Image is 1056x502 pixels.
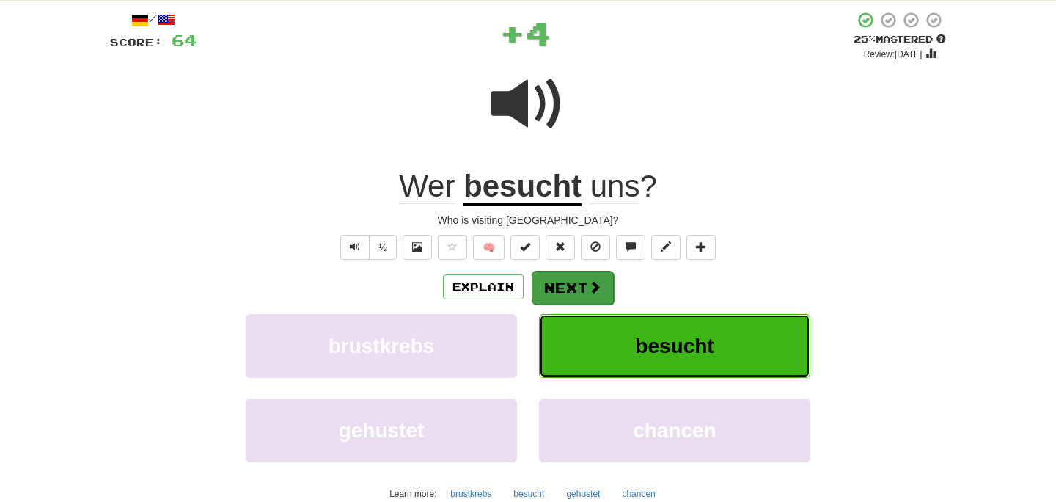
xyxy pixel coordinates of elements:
[340,235,370,260] button: Play sentence audio (ctl+space)
[686,235,716,260] button: Add to collection (alt+a)
[389,489,436,499] small: Learn more:
[110,213,946,228] div: Who is visiting [GEOGRAPHIC_DATA]?
[546,235,575,260] button: Reset to 0% Mastered (alt+r)
[510,235,540,260] button: Set this sentence to 100% Mastered (alt+m)
[339,419,425,442] span: gehustet
[590,169,640,204] span: uns
[525,15,551,51] span: 4
[172,31,197,49] span: 64
[399,169,455,204] span: Wer
[581,235,610,260] button: Ignore sentence (alt+i)
[110,11,197,29] div: /
[463,169,582,206] u: besucht
[337,235,397,260] div: Text-to-speech controls
[651,235,681,260] button: Edit sentence (alt+d)
[329,335,435,357] span: brustkrebs
[438,235,467,260] button: Favorite sentence (alt+f)
[369,235,397,260] button: ½
[403,235,432,260] button: Show image (alt+x)
[633,419,716,442] span: chancen
[539,314,810,378] button: besucht
[110,36,163,48] span: Score:
[246,399,517,462] button: gehustet
[443,274,524,299] button: Explain
[635,335,714,357] span: besucht
[246,314,517,378] button: brustkrebs
[864,49,923,59] small: Review: [DATE]
[854,33,946,46] div: Mastered
[539,399,810,462] button: chancen
[473,235,505,260] button: 🧠
[854,33,876,45] span: 25 %
[616,235,645,260] button: Discuss sentence (alt+u)
[582,169,657,204] span: ?
[532,271,614,305] button: Next
[499,11,525,55] span: +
